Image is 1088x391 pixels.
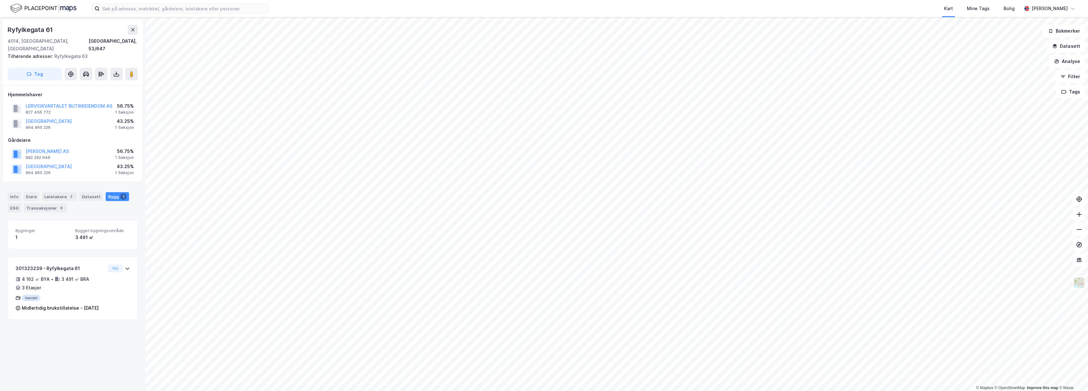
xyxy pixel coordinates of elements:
[51,277,53,282] div: •
[1056,361,1088,391] iframe: Chat Widget
[944,5,953,12] div: Kart
[1055,70,1085,83] button: Filter
[108,265,122,272] button: Vis
[22,275,50,283] div: 4 162 ㎡ BYA
[26,170,51,175] div: 964 965 226
[995,386,1025,390] a: OpenStreetMap
[26,155,50,160] div: 982 292 646
[22,284,41,292] div: 3 Etasjer
[15,265,106,272] div: 301323239 - Ryfylkegata 61
[115,110,134,115] div: 1 Seksjon
[8,136,138,144] div: Gårdeiere
[26,125,51,130] div: 964 965 226
[8,25,54,35] div: Ryfylkegata 61
[89,37,138,53] div: [GEOGRAPHIC_DATA], 53/647
[22,304,99,312] div: Midlertidig brukstillatelse - [DATE]
[115,170,134,175] div: 1 Seksjon
[115,102,134,110] div: 56.75%
[1032,5,1068,12] div: [PERSON_NAME]
[1027,386,1058,390] a: Improve this map
[42,192,77,201] div: Leietakere
[79,192,103,201] div: Datasett
[120,193,127,200] div: 1
[1056,85,1085,98] button: Tags
[8,54,54,59] span: Tilhørende adresser:
[23,192,39,201] div: Eiere
[1043,25,1085,37] button: Bokmerker
[8,192,21,201] div: Info
[8,204,21,212] div: ESG
[115,155,134,160] div: 1 Seksjon
[100,4,269,13] input: Søk på adresse, matrikkel, gårdeiere, leietakere eller personer
[15,228,70,233] span: Bygninger
[75,234,130,241] div: 3 491 ㎡
[115,117,134,125] div: 43.25%
[976,386,993,390] a: Mapbox
[115,148,134,155] div: 56.75%
[967,5,990,12] div: Mine Tags
[10,3,77,14] img: logo.f888ab2527a4732fd821a326f86c7f29.svg
[115,163,134,170] div: 43.25%
[58,205,65,211] div: 8
[75,228,130,233] span: Bygget bygningsområde
[8,91,138,98] div: Hjemmelshaver
[26,110,51,115] div: 827 456 772
[115,125,134,130] div: 1 Seksjon
[1049,55,1085,68] button: Analyse
[8,68,62,80] button: Tag
[1004,5,1015,12] div: Bolig
[1073,277,1085,289] img: Z
[61,275,89,283] div: 3 491 ㎡ BRA
[8,37,89,53] div: 4014, [GEOGRAPHIC_DATA], [GEOGRAPHIC_DATA]
[106,192,129,201] div: Bygg
[15,234,70,241] div: 1
[24,204,67,212] div: Transaksjoner
[8,53,133,60] div: Ryfylkegata 63
[68,193,74,200] div: 2
[1047,40,1085,53] button: Datasett
[1056,361,1088,391] div: Kontrollprogram for chat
